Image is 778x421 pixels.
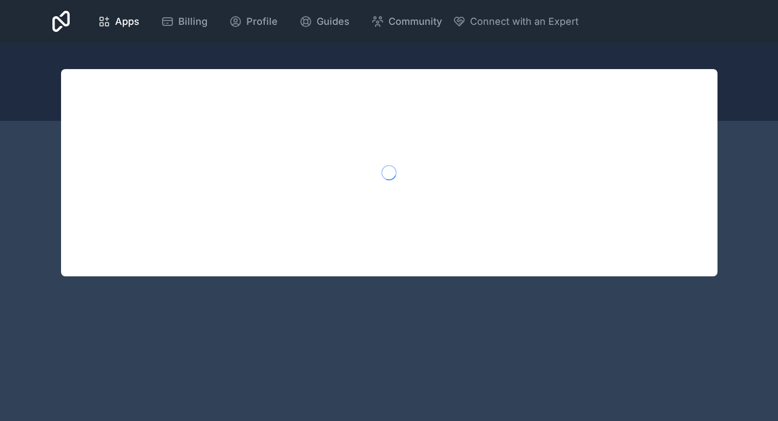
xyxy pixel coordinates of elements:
a: Community [363,10,451,33]
span: Community [388,14,442,29]
span: Connect with an Expert [470,14,579,29]
a: Billing [152,10,216,33]
a: Guides [291,10,358,33]
button: Connect with an Expert [453,14,579,29]
a: Apps [89,10,148,33]
span: Guides [317,14,350,29]
span: Apps [115,14,139,29]
a: Profile [220,10,286,33]
span: Billing [178,14,207,29]
span: Profile [246,14,278,29]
